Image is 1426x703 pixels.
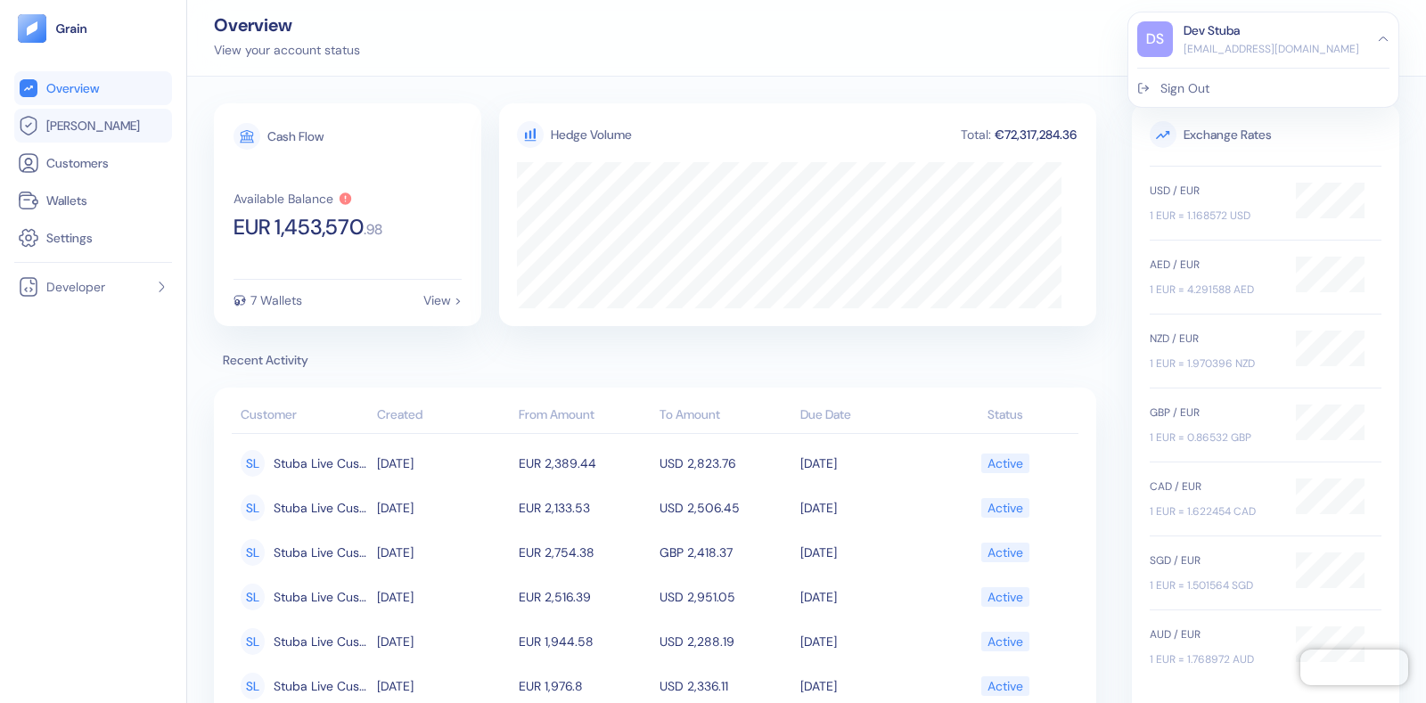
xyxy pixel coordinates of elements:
div: Overview [214,16,360,34]
div: NZD / EUR [1150,331,1278,347]
div: View > [423,294,462,307]
span: Exchange Rates [1150,121,1381,148]
div: Total: [959,128,993,141]
div: Dev Stuba [1184,21,1240,40]
th: Customer [232,398,373,434]
th: Created [373,398,513,434]
div: Cash Flow [267,130,324,143]
div: View your account status [214,41,360,60]
td: [DATE] [373,575,513,619]
span: Stuba Live Customer [274,493,368,523]
td: USD 2,506.45 [655,486,796,530]
div: SL [241,673,265,699]
div: Sign Out [1160,79,1209,98]
td: USD 2,288.19 [655,619,796,664]
div: SL [241,539,265,566]
td: [DATE] [373,530,513,575]
span: Stuba Live Customer [274,626,368,657]
div: Active [988,493,1023,523]
span: Wallets [46,192,87,209]
td: EUR 2,389.44 [514,441,655,486]
button: Available Balance [234,192,353,206]
span: Overview [46,79,99,97]
a: Overview [18,78,168,99]
a: Customers [18,152,168,174]
td: EUR 2,754.38 [514,530,655,575]
div: [EMAIL_ADDRESS][DOMAIN_NAME] [1184,41,1359,57]
td: EUR 2,133.53 [514,486,655,530]
td: [DATE] [796,619,937,664]
div: Active [988,671,1023,701]
th: From Amount [514,398,655,434]
td: [DATE] [373,619,513,664]
div: €72,317,284.36 [993,128,1078,141]
div: SL [241,628,265,655]
td: GBP 2,418.37 [655,530,796,575]
th: To Amount [655,398,796,434]
a: [PERSON_NAME] [18,115,168,136]
div: 1 EUR = 1.622454 CAD [1150,503,1278,519]
span: . 98 [364,223,382,237]
div: CAD / EUR [1150,478,1278,495]
td: USD 2,951.05 [655,575,796,619]
span: Stuba Live Customer [274,671,368,701]
div: Available Balance [234,192,333,205]
div: Active [988,626,1023,657]
a: Wallets [18,190,168,211]
a: Settings [18,227,168,249]
div: 1 EUR = 1.168572 USD [1150,208,1278,224]
div: 1 EUR = 1.768972 AUD [1150,651,1278,667]
div: AED / EUR [1150,257,1278,273]
span: Stuba Live Customer [274,448,368,478]
span: EUR 1,453,570 [234,217,364,238]
span: Stuba Live Customer [274,582,368,612]
td: [DATE] [796,486,937,530]
div: SL [241,495,265,521]
div: Active [988,537,1023,568]
td: EUR 2,516.39 [514,575,655,619]
td: [DATE] [796,441,937,486]
span: Stuba Live Customer [274,537,368,568]
div: 1 EUR = 1.970396 NZD [1150,356,1278,372]
span: Customers [46,154,109,172]
img: logo-tablet-V2.svg [18,14,46,43]
div: SGD / EUR [1150,552,1278,568]
div: USD / EUR [1150,183,1278,199]
td: EUR 1,944.58 [514,619,655,664]
div: 1 EUR = 1.501564 SGD [1150,577,1278,593]
div: 1 EUR = 4.291588 AED [1150,282,1278,298]
div: 1 EUR = 0.86532 GBP [1150,429,1278,446]
td: USD 2,823.76 [655,441,796,486]
td: [DATE] [373,486,513,530]
div: SL [241,450,265,477]
iframe: Chatra live chat [1300,650,1408,685]
td: [DATE] [796,575,937,619]
span: [PERSON_NAME] [46,117,140,135]
img: logo [55,22,88,35]
div: AUD / EUR [1150,626,1278,642]
div: SL [241,584,265,610]
div: Hedge Volume [551,126,632,144]
th: Due Date [796,398,937,434]
div: GBP / EUR [1150,405,1278,421]
div: Active [988,582,1023,612]
td: [DATE] [373,441,513,486]
span: Settings [46,229,93,247]
div: DS [1137,21,1173,57]
div: Active [988,448,1023,478]
div: Status [942,405,1069,424]
span: Recent Activity [214,351,1096,370]
span: Developer [46,278,105,296]
td: [DATE] [796,530,937,575]
div: 7 Wallets [250,294,302,307]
